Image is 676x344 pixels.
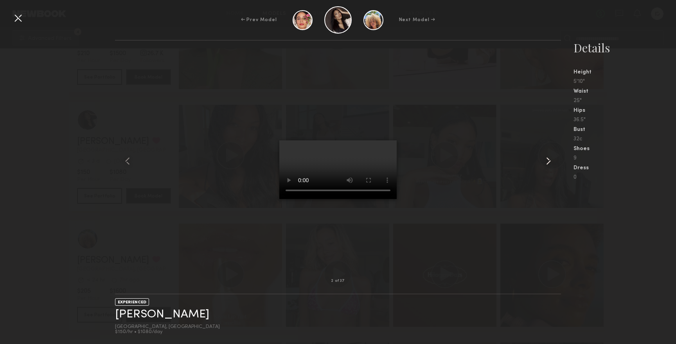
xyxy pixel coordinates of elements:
[574,146,676,152] div: Shoes
[574,136,676,142] div: 32c
[574,127,676,133] div: Bust
[574,40,676,56] div: Details
[115,324,220,330] div: [GEOGRAPHIC_DATA], [GEOGRAPHIC_DATA]
[115,308,209,321] a: [PERSON_NAME]
[574,165,676,171] div: Dress
[115,298,149,306] div: EXPERIENCED
[574,79,676,84] div: 5'10"
[574,175,676,180] div: 0
[574,89,676,94] div: Waist
[574,108,676,113] div: Hips
[399,16,435,23] div: Next Model →
[574,70,676,75] div: Height
[574,117,676,123] div: 36.5"
[241,16,277,23] div: ← Prev Model
[331,279,345,283] div: 2 of 37
[574,98,676,104] div: 25"
[574,156,676,161] div: 9
[115,330,220,335] div: $150/hr • $1080/day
